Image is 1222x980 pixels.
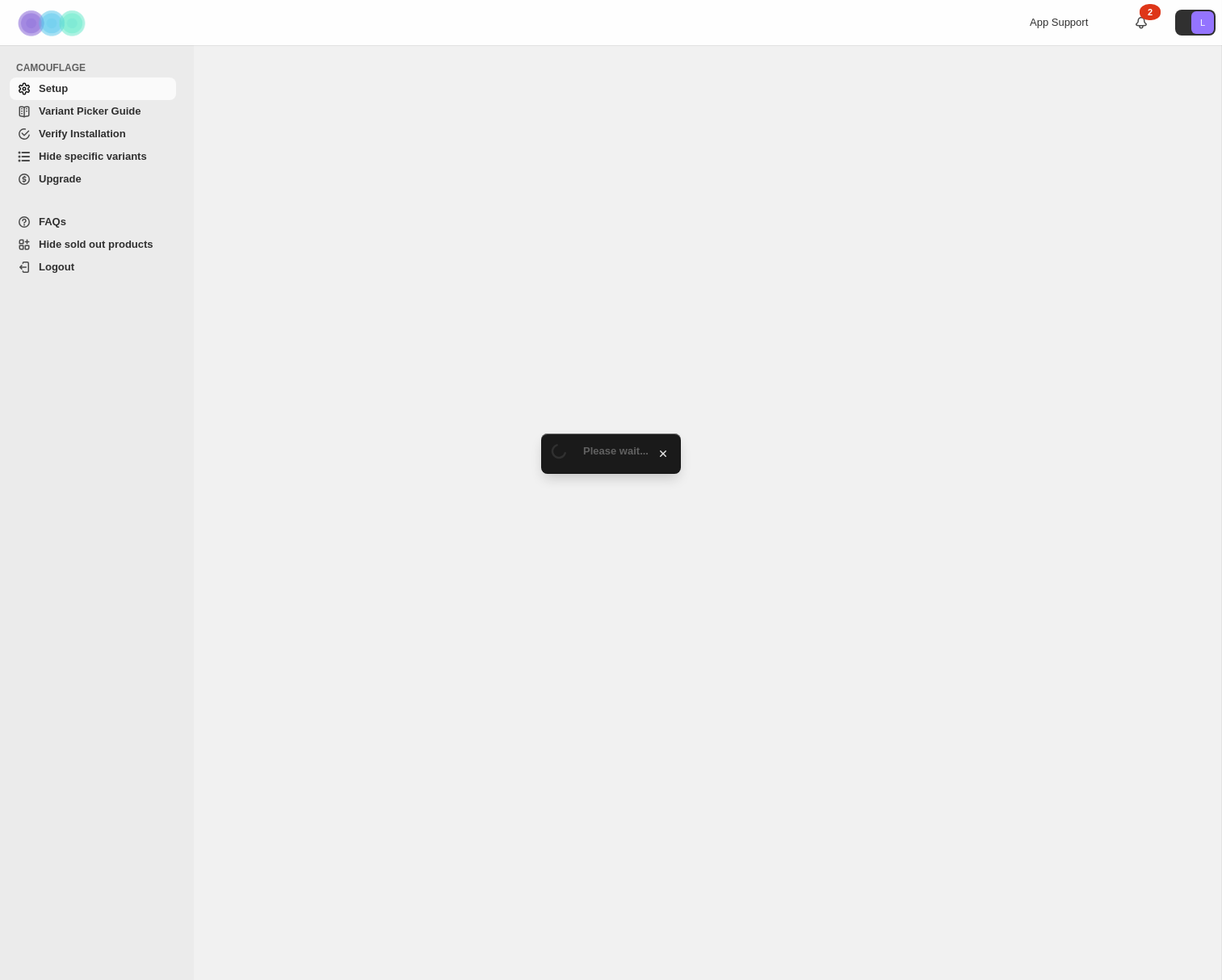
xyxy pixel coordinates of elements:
[39,261,74,273] span: Logout
[10,100,176,123] a: Variant Picker Guide
[1133,15,1149,31] a: 2
[1030,16,1088,28] span: App Support
[13,1,94,45] img: Camouflage
[10,77,176,100] a: Setup
[10,233,176,256] a: Hide sold out products
[16,61,183,74] span: CAMOUFLAGE
[39,150,147,162] span: Hide specific variants
[10,211,176,233] a: FAQs
[39,105,141,117] span: Variant Picker Guide
[583,445,649,457] span: Please wait...
[1200,18,1205,27] text: L
[10,256,176,279] a: Logout
[39,128,126,140] span: Verify Installation
[10,168,176,191] a: Upgrade
[39,216,66,228] span: FAQs
[1140,4,1161,20] div: 2
[39,82,68,94] span: Setup
[10,123,176,145] a: Verify Installation
[1191,11,1214,34] span: Avatar with initials L
[39,173,82,185] span: Upgrade
[1175,10,1216,36] button: Avatar with initials L
[39,238,153,250] span: Hide sold out products
[10,145,176,168] a: Hide specific variants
